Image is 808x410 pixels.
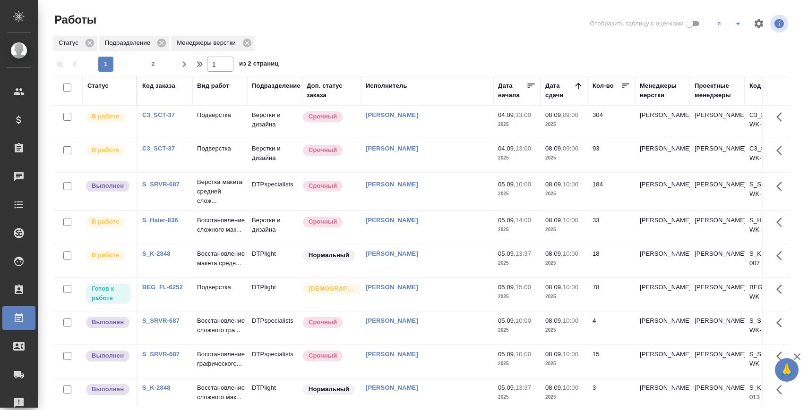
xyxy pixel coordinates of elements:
button: Здесь прячутся важные кнопки [771,139,793,162]
p: [PERSON_NAME] [640,316,685,326]
div: Менеджеры верстки [171,36,255,51]
p: Подверстка [197,283,242,292]
p: 04.09, [498,145,516,152]
button: Здесь прячутся важные кнопки [771,378,793,401]
td: 15 [588,345,635,378]
span: 🙏 [779,360,795,380]
div: Менеджеры верстки [640,81,685,100]
a: [PERSON_NAME] [366,111,418,118]
p: [PERSON_NAME] [640,144,685,153]
p: 2025 [545,359,583,368]
div: Исполнитель завершил работу [85,383,132,396]
p: 2025 [545,153,583,163]
td: 18 [588,244,635,277]
p: 2025 [545,189,583,199]
p: 08.09, [545,145,563,152]
button: Здесь прячутся важные кнопки [771,175,793,198]
a: S_K-2848 [142,250,171,257]
td: 33 [588,211,635,244]
div: Исполнитель выполняет работу [85,249,132,262]
p: 08.09, [545,217,563,224]
p: Нормальный [309,251,349,260]
p: [PERSON_NAME] [640,249,685,259]
td: DTPspecialists [247,311,302,344]
p: 08.09, [545,111,563,118]
p: 08.09, [545,284,563,291]
p: 2025 [545,259,583,268]
p: 10:00 [516,181,531,188]
a: [PERSON_NAME] [366,351,418,358]
p: 05.09, [498,284,516,291]
div: Статус [87,81,109,91]
p: Выполнен [92,385,124,394]
td: DTPlight [247,244,302,277]
span: Работы [52,12,96,27]
p: 2025 [498,359,536,368]
td: [PERSON_NAME] [690,278,745,311]
p: Статус [59,38,82,48]
span: Отобразить таблицу с оценками [590,19,684,28]
td: S_SRVR-687-WK-010 [745,345,799,378]
p: 08.09, [545,351,563,358]
p: Подверстка [197,144,242,153]
p: Срочный [309,318,337,327]
a: S_SRVR-687 [142,351,180,358]
div: Подразделение [99,36,169,51]
p: 2025 [498,326,536,335]
a: BEG_FL-6252 [142,284,183,291]
p: 2025 [498,225,536,234]
p: 10:00 [563,351,578,358]
td: S_Haier-836-WK-012 [745,211,799,244]
td: [PERSON_NAME] [690,175,745,208]
p: 2025 [498,292,536,301]
div: Исполнитель выполняет работу [85,216,132,228]
div: Исполнитель завершил работу [85,316,132,329]
p: 2025 [498,189,536,199]
div: Проектные менеджеры [695,81,740,100]
p: Менеджеры верстки [177,38,239,48]
div: Статус [53,36,97,51]
span: из 2 страниц [239,58,279,72]
p: Подверстка [197,110,242,120]
td: DTPspecialists [247,175,302,208]
p: 05.09, [498,250,516,257]
a: C3_SCT-37 [142,145,175,152]
td: [PERSON_NAME] [690,139,745,172]
td: 78 [588,278,635,311]
button: Здесь прячутся важные кнопки [771,345,793,368]
button: Здесь прячутся важные кнопки [771,311,793,334]
p: [PERSON_NAME] [640,216,685,225]
span: 2 [146,59,161,69]
a: S_K-2848 [142,384,171,391]
p: 10:00 [563,284,578,291]
p: 09:00 [563,145,578,152]
p: 05.09, [498,351,516,358]
div: Исполнитель выполняет работу [85,110,132,123]
td: BEG_FL-6252-WK-007 [745,278,799,311]
a: [PERSON_NAME] [366,181,418,188]
p: 13:37 [516,384,531,391]
div: Исполнитель [366,81,407,91]
p: [PERSON_NAME] [640,283,685,292]
p: Срочный [309,145,337,155]
button: Здесь прячутся важные кнопки [771,244,793,267]
a: C3_SCT-37 [142,111,175,118]
div: Код работы [749,81,786,91]
p: 08.09, [545,181,563,188]
a: [PERSON_NAME] [366,284,418,291]
p: 05.09, [498,217,516,224]
td: [PERSON_NAME] [690,311,745,344]
td: C3_SCT-37-WK-038 [745,139,799,172]
p: Подразделение [105,38,154,48]
a: S_SRVR-687 [142,317,180,324]
td: C3_SCT-37-WK-037 [745,106,799,139]
p: Восстановление макета средн... [197,249,242,268]
a: S_SRVR-687 [142,181,180,188]
p: Верстка макета средней слож... [197,177,242,206]
td: 304 [588,106,635,139]
td: [PERSON_NAME] [690,244,745,277]
p: Выполнен [92,351,124,360]
p: Срочный [309,351,337,360]
p: 14:00 [516,217,531,224]
a: S_Haier-836 [142,217,178,224]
